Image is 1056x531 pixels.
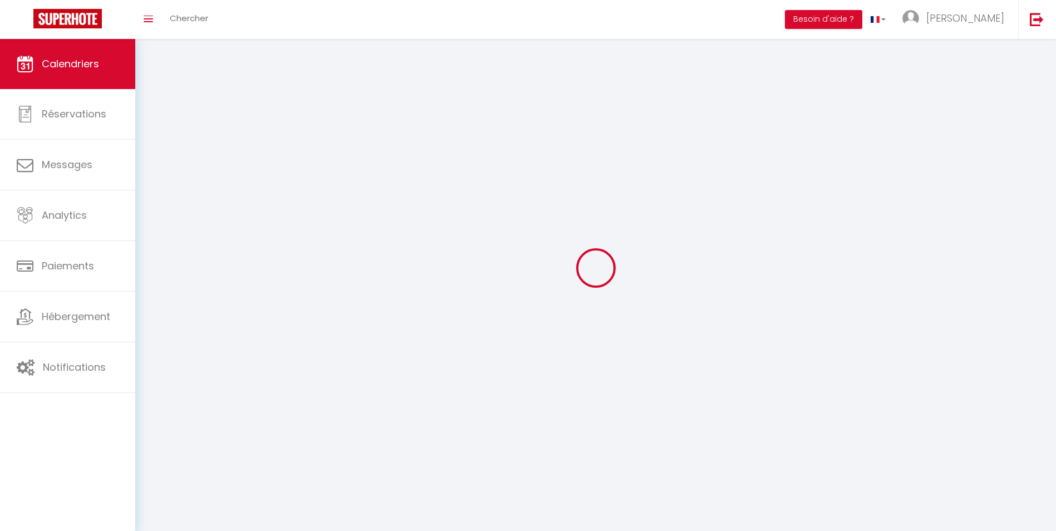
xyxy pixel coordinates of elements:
[42,57,99,71] span: Calendriers
[42,158,92,171] span: Messages
[43,360,106,374] span: Notifications
[42,208,87,222] span: Analytics
[926,11,1004,25] span: [PERSON_NAME]
[42,107,106,121] span: Réservations
[42,309,110,323] span: Hébergement
[785,10,862,29] button: Besoin d'aide ?
[42,259,94,273] span: Paiements
[902,10,919,27] img: ...
[33,9,102,28] img: Super Booking
[1030,12,1044,26] img: logout
[170,12,208,24] span: Chercher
